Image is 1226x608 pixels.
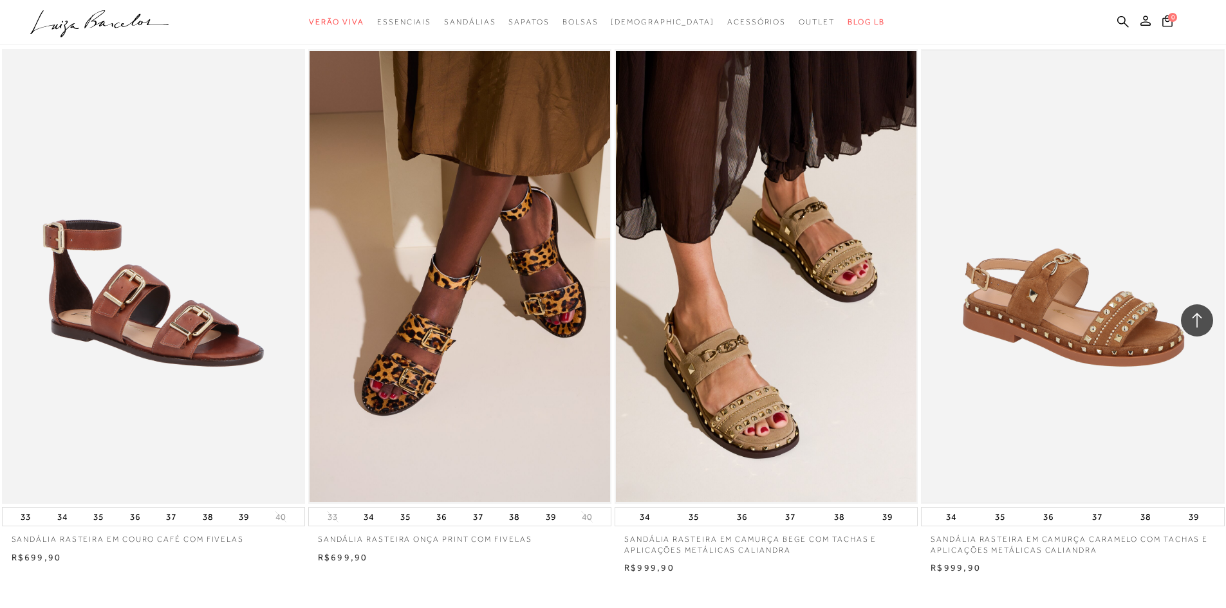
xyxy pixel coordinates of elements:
img: SANDÁLIA RASTEIRA EM CAMURÇA BEGE COM TACHAS E APLICAÇÕES METÁLICAS CALIANDRA [616,51,916,502]
button: 34 [942,508,960,526]
button: 34 [360,508,378,526]
span: Essenciais [377,17,431,26]
a: SANDÁLIA RASTEIRA EM CAMURÇA BEGE COM TACHAS E APLICAÇÕES METÁLICAS CALIANDRA [615,526,918,556]
a: noSubCategoriesText [727,10,786,34]
img: SANDÁLIA RASTEIRA EM CAMURÇA CARAMELO COM TACHAS E APLICAÇÕES METÁLICAS CALIANDRA [922,51,1223,502]
img: SANDÁLIA RASTEIRA EM COURO CAFÉ COM FIVELAS [3,51,304,502]
button: 37 [781,508,799,526]
a: SANDÁLIA RASTEIRA ONÇA PRINT COM FIVELAS [308,526,611,545]
a: BLOG LB [848,10,885,34]
button: 38 [505,508,523,526]
button: 40 [578,511,596,523]
button: 35 [396,508,414,526]
a: noSubCategoriesText [309,10,364,34]
a: SANDÁLIA RASTEIRA EM COURO CAFÉ COM FIVELAS [2,526,305,545]
a: noSubCategoriesText [799,10,835,34]
button: 33 [17,508,35,526]
button: 40 [272,511,290,523]
button: 38 [199,508,217,526]
span: R$999,90 [624,562,674,573]
button: 39 [542,508,560,526]
span: R$999,90 [931,562,981,573]
button: 36 [432,508,450,526]
span: Bolsas [562,17,599,26]
button: 36 [126,508,144,526]
button: 39 [878,508,896,526]
a: SANDÁLIA RASTEIRA EM CAMURÇA CARAMELO COM TACHAS E APLICAÇÕES METÁLICAS CALIANDRA [921,526,1224,556]
span: Sandálias [444,17,496,26]
img: SANDÁLIA RASTEIRA ONÇA PRINT COM FIVELAS [310,51,610,502]
button: 37 [1088,508,1106,526]
span: Verão Viva [309,17,364,26]
button: 35 [89,508,107,526]
button: 34 [53,508,71,526]
button: 34 [636,508,654,526]
a: noSubCategoriesText [508,10,549,34]
button: 33 [324,511,342,523]
button: 39 [1185,508,1203,526]
a: noSubCategoriesText [377,10,431,34]
span: R$699,90 [12,552,62,562]
span: Outlet [799,17,835,26]
button: 39 [235,508,253,526]
button: 0 [1158,14,1176,32]
span: BLOG LB [848,17,885,26]
a: noSubCategoriesText [444,10,496,34]
a: noSubCategoriesText [562,10,599,34]
button: 37 [469,508,487,526]
span: [DEMOGRAPHIC_DATA] [611,17,714,26]
button: 35 [685,508,703,526]
button: 37 [162,508,180,526]
button: 35 [991,508,1009,526]
button: 36 [1039,508,1057,526]
button: 38 [830,508,848,526]
span: Sapatos [508,17,549,26]
span: Acessórios [727,17,786,26]
span: R$699,90 [318,552,368,562]
a: noSubCategoriesText [611,10,714,34]
button: 36 [733,508,751,526]
span: 0 [1168,13,1177,22]
button: 38 [1137,508,1155,526]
